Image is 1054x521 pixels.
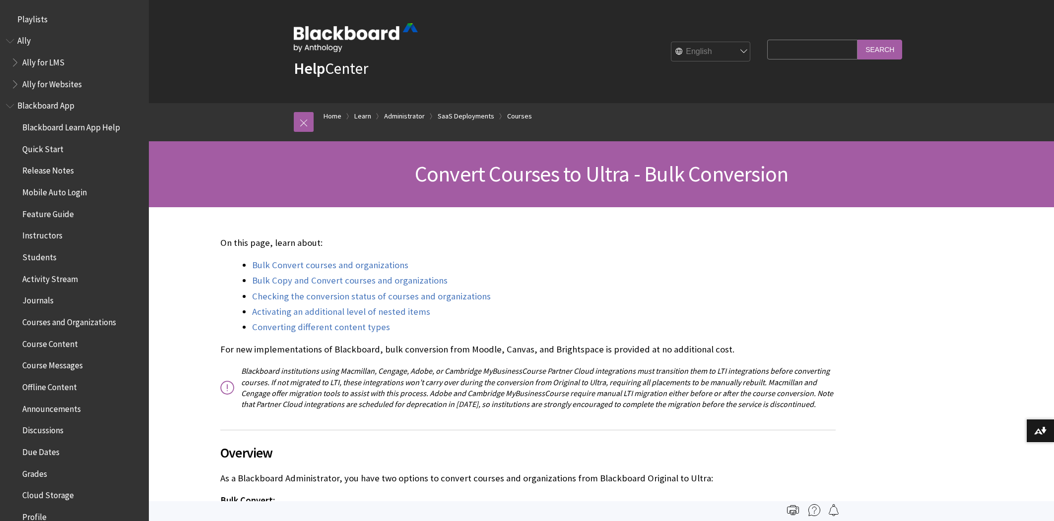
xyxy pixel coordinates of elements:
img: Follow this page [828,504,840,516]
a: Learn [354,110,371,122]
a: Courses [507,110,532,122]
a: Administrator [384,110,425,122]
span: Feature Guide [22,206,74,219]
p: Blackboard institutions using Macmillan, Cengage, Adobe, or Cambridge MyBusinessCourse Partner Cl... [220,365,836,410]
span: Instructors [22,228,63,241]
p: On this page, learn about: [220,236,836,249]
span: Ally for LMS [22,54,65,67]
span: Overview [220,442,836,463]
span: Playlists [17,11,48,24]
span: Announcements [22,401,81,414]
a: Activating an additional level of nested items [252,306,430,318]
a: Bulk Copy and Convert courses and organizations [252,275,448,287]
span: Offline Content [22,379,77,392]
nav: Book outline for Anthology Ally Help [6,33,143,93]
a: SaaS Deployments [438,110,494,122]
span: Due Dates [22,444,60,457]
span: Quick Start [22,141,64,154]
span: Courses and Organizations [22,314,116,327]
select: Site Language Selector [671,42,751,62]
span: Bulk Convert: [220,495,275,506]
a: HelpCenter [294,58,368,78]
span: Cloud Storage [22,487,74,500]
span: Ally for Websites [22,76,82,89]
a: Home [324,110,341,122]
span: Ally [17,33,31,46]
input: Search [857,40,902,59]
span: Activity Stream [22,271,78,284]
span: Journals [22,292,54,306]
nav: Book outline for Playlists [6,11,143,28]
span: Discussions [22,422,64,435]
a: Checking the conversion status of courses and organizations [252,290,491,302]
strong: Help [294,58,325,78]
p: For new implementations of Blackboard, bulk conversion from Moodle, Canvas, and Brightspace is pr... [220,343,836,356]
img: Blackboard by Anthology [294,23,418,52]
a: Bulk Convert courses and organizations [252,259,408,271]
span: Course Messages [22,357,83,371]
a: Converting different content types [252,321,390,333]
span: Blackboard App [17,98,74,111]
span: Grades [22,465,47,479]
p: As a Blackboard Administrator, you have two options to convert courses and organizations from Bla... [220,472,836,485]
span: Mobile Auto Login [22,184,87,197]
img: Print [787,504,799,516]
span: Blackboard Learn App Help [22,119,120,132]
img: More help [808,504,820,516]
span: Release Notes [22,163,74,176]
span: Students [22,249,57,262]
span: Course Content [22,336,78,349]
span: Convert Courses to Ultra - Bulk Conversion [415,160,788,187]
